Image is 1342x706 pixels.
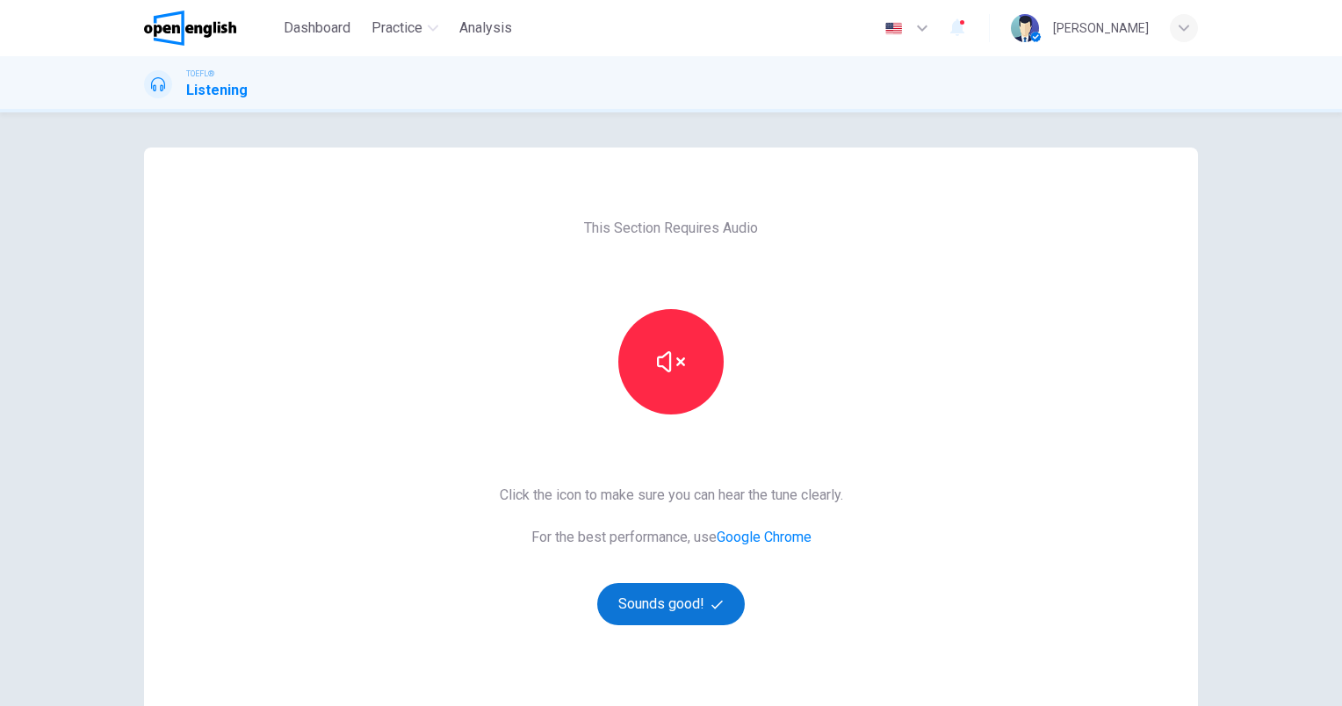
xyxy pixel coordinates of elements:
span: This Section Requires Audio [584,218,758,239]
img: OpenEnglish logo [144,11,236,46]
button: Sounds good! [597,583,745,625]
a: Google Chrome [717,529,812,545]
h1: Listening [186,80,248,101]
span: TOEFL® [186,68,214,80]
button: Practice [364,12,445,44]
span: Dashboard [284,18,350,39]
span: For the best performance, use [500,527,843,548]
div: [PERSON_NAME] [1053,18,1149,39]
img: en [883,22,905,35]
span: Click the icon to make sure you can hear the tune clearly. [500,485,843,506]
img: Profile picture [1011,14,1039,42]
span: Analysis [459,18,512,39]
button: Dashboard [277,12,357,44]
a: OpenEnglish logo [144,11,277,46]
span: Practice [372,18,422,39]
button: Analysis [452,12,519,44]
